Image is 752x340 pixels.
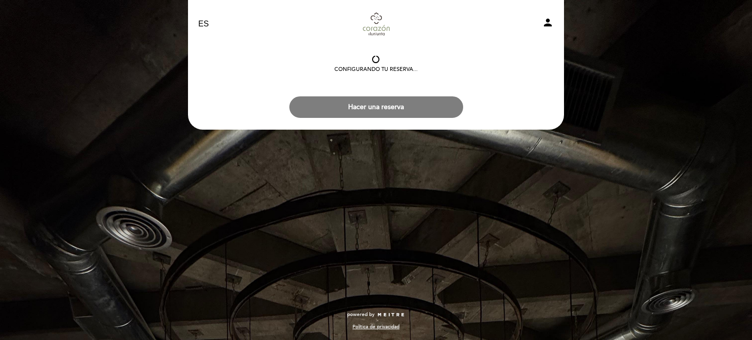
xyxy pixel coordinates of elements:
a: powered by [347,311,405,318]
button: Hacer una reserva [289,96,463,118]
img: MEITRE [377,313,405,317]
a: [PERSON_NAME] [315,11,437,38]
div: Configurando tu reserva... [334,66,418,73]
a: Política de privacidad [352,323,399,330]
i: person [542,17,554,28]
button: person [542,17,554,32]
span: powered by [347,311,375,318]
